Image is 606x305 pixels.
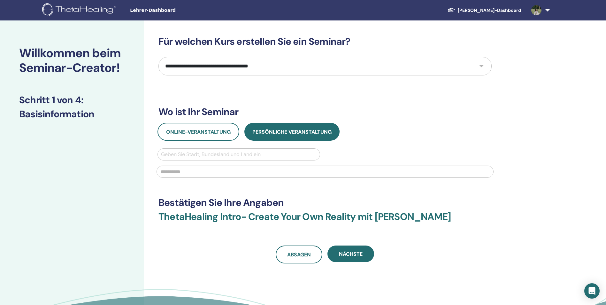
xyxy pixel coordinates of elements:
[448,7,455,13] img: graduation-cap-white.svg
[339,251,363,257] span: Nächste
[19,46,125,75] h2: Willkommen beim Seminar-Creator!
[276,246,322,263] a: Absagen
[158,36,492,47] h3: Für welchen Kurs erstellen Sie ein Seminar?
[244,123,340,141] button: Persönliche Veranstaltung
[19,94,125,106] h3: Schritt 1 von 4 :
[158,197,492,208] h3: Bestätigen Sie Ihre Angaben
[327,246,374,262] button: Nächste
[158,106,492,118] h3: Wo ist Ihr Seminar
[287,251,311,258] span: Absagen
[42,3,119,18] img: logo.png
[157,123,239,141] button: Online-Veranstaltung
[166,129,231,135] span: Online-Veranstaltung
[252,129,332,135] span: Persönliche Veranstaltung
[158,211,492,230] h3: ThetaHealing Intro- Create Your Own Reality mit [PERSON_NAME]
[531,5,541,15] img: default.jpg
[584,283,600,299] div: Open Intercom Messenger
[130,7,226,14] span: Lehrer-Dashboard
[442,4,526,16] a: [PERSON_NAME]-Dashboard
[19,108,125,120] h3: Basisinformation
